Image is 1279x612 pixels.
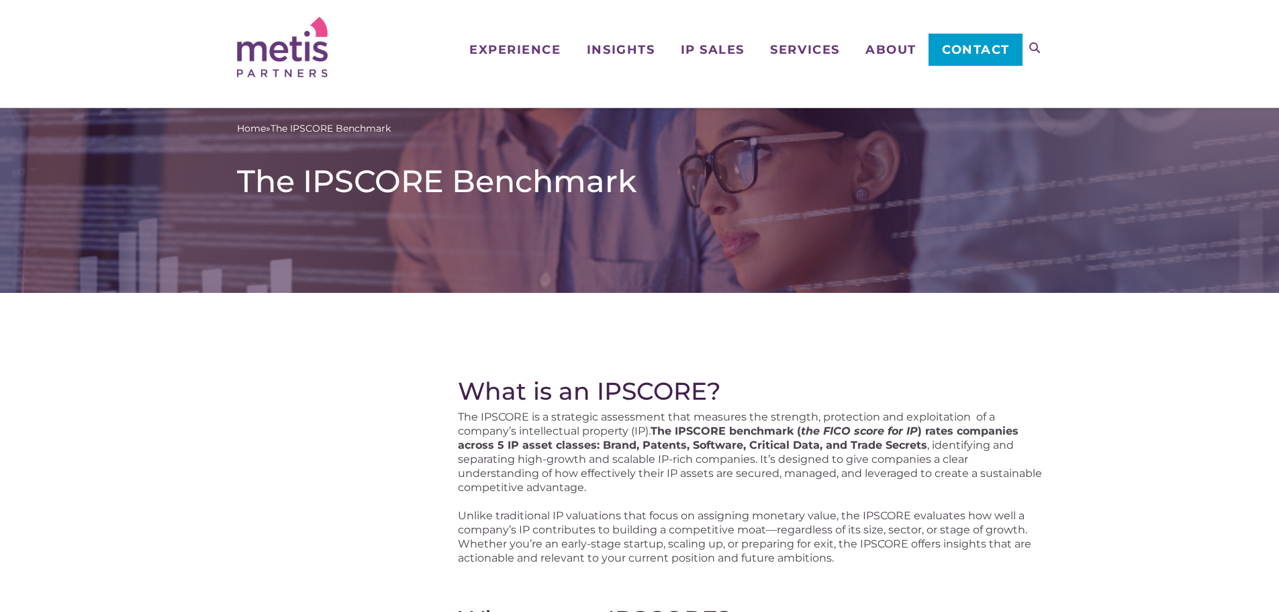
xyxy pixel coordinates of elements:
a: Home [237,122,266,136]
strong: The IPSCORE benchmark ( ) rates companies across 5 IP asset classes: Brand, Patents, Software, Cr... [458,425,1019,451]
span: Services [770,44,839,56]
p: The IPSCORE is a strategic assessment that measures the strength, protection and exploitation of ... [458,410,1042,494]
p: Unlike traditional IP valuations that focus on assigning monetary value, the IPSCORE evaluates ho... [458,509,1042,565]
span: About [865,44,916,56]
em: the FICO score for IP [801,425,918,437]
span: Experience [469,44,561,56]
h2: What is an IPSCORE? [458,377,1042,405]
span: Insights [587,44,655,56]
a: Contact [929,34,1022,66]
span: The IPSCORE Benchmark [271,122,391,136]
h1: The IPSCORE Benchmark [237,163,1043,200]
span: Contact [942,44,1010,56]
span: IP Sales [681,44,745,56]
span: » [237,122,391,136]
img: Metis Partners [237,17,328,77]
